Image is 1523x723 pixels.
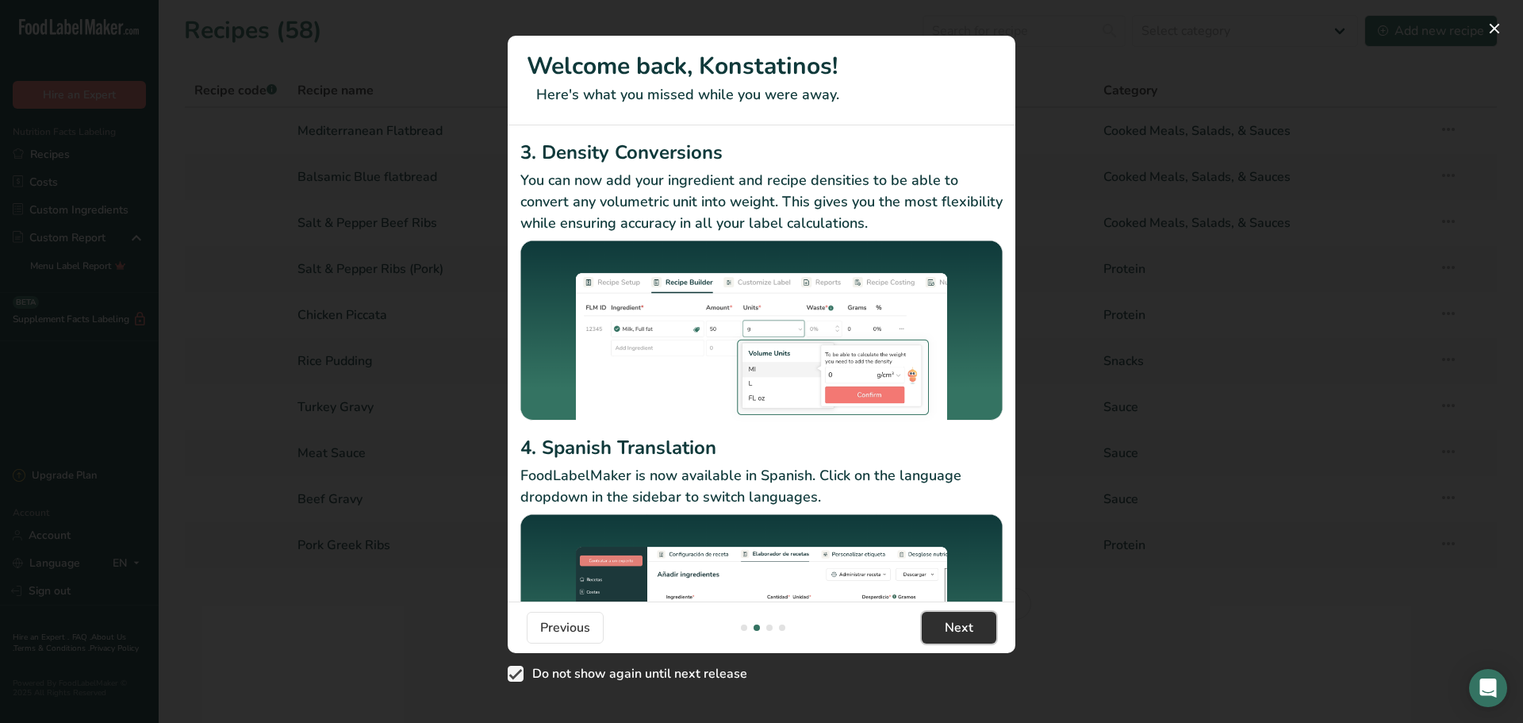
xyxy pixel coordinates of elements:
h2: 3. Density Conversions [520,138,1003,167]
button: Next [922,612,996,644]
img: Density Conversions [520,240,1003,428]
span: Previous [540,618,590,637]
img: Spanish Translation [520,514,1003,694]
h2: 4. Spanish Translation [520,433,1003,462]
span: Do not show again until next release [524,666,747,682]
p: FoodLabelMaker is now available in Spanish. Click on the language dropdown in the sidebar to swit... [520,465,1003,508]
p: Here's what you missed while you were away. [527,84,996,106]
div: Open Intercom Messenger [1469,669,1507,707]
h1: Welcome back, Konstatinos! [527,48,996,84]
button: Previous [527,612,604,644]
span: Next [945,618,973,637]
p: You can now add your ingredient and recipe densities to be able to convert any volumetric unit in... [520,170,1003,234]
